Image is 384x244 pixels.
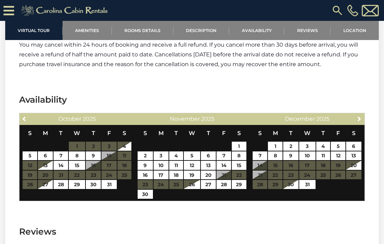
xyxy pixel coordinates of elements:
span: Sunday [144,130,147,136]
span: Monday [273,130,278,136]
a: 6 [38,151,53,160]
a: 11 [169,161,183,170]
span: Monday [158,130,164,136]
span: Sunday [258,130,262,136]
a: 9 [86,151,101,160]
a: [PHONE_NUMBER] [345,5,360,16]
span: Wednesday [189,130,195,136]
a: 6 [346,142,361,151]
a: Description [173,21,229,40]
a: 19 [184,171,200,180]
span: You may cancel within 24 hours of booking and receive a full refund. If you cancel more than 30 d... [19,41,358,68]
a: 6 [201,151,216,160]
a: 11 [316,151,330,160]
span: Friday [107,130,111,136]
a: 20 [201,171,216,180]
a: 14 [216,161,231,170]
a: Next [355,114,364,123]
span: Previous [22,116,27,121]
span: Friday [222,130,226,136]
a: Availability [229,21,284,40]
a: 7 [54,151,68,160]
a: 26 [184,180,200,189]
span: November [170,116,200,122]
img: Khaki-logo.png [18,3,114,17]
a: Reviews [284,21,330,40]
a: Rooms Details [112,21,173,40]
span: 2025 [201,116,214,122]
a: Amenities [63,21,112,40]
span: 2025 [83,116,96,122]
a: 12 [331,151,345,160]
a: 2 [283,142,299,151]
a: Virtual Tour [5,21,63,40]
a: 4 [117,142,131,151]
span: Tuesday [289,130,293,136]
a: 30 [283,180,299,189]
a: 30 [138,190,153,199]
h3: Availability [19,94,365,106]
span: Monday [43,130,48,136]
a: 9 [138,161,153,170]
span: Wednesday [74,130,80,136]
a: 5 [184,151,200,160]
a: 15 [232,161,246,170]
a: 4 [316,142,330,151]
a: 9 [283,151,299,160]
a: 29 [232,180,246,189]
a: 31 [101,180,116,189]
a: 3 [154,151,169,160]
a: 18 [169,171,183,180]
a: 31 [299,180,316,189]
a: 8 [232,151,246,160]
a: 17 [154,171,169,180]
span: Thursday [321,130,325,136]
a: 10 [154,161,169,170]
a: 4 [169,151,183,160]
a: 14 [54,161,68,170]
a: 29 [69,180,85,189]
a: 28 [216,180,231,189]
a: Location [330,21,379,40]
span: December [285,116,315,122]
span: October [58,116,81,122]
a: 8 [69,151,85,160]
a: 13 [38,161,53,170]
a: Previous [20,114,29,123]
span: Wednesday [304,130,310,136]
a: 7 [216,151,231,160]
span: Saturday [352,130,356,136]
span: 2025 [316,116,329,122]
span: Thursday [207,130,210,136]
span: Saturday [237,130,241,136]
a: 15 [69,161,85,170]
a: 7 [253,151,267,160]
a: 28 [54,180,68,189]
span: Sunday [28,130,32,136]
a: 13 [201,161,216,170]
a: 27 [201,180,216,189]
a: 12 [184,161,200,170]
img: search-regular.svg [331,4,344,17]
a: 1 [232,142,246,151]
span: Next [357,116,362,121]
span: Friday [336,130,340,136]
a: 10 [299,151,316,160]
a: 2 [138,151,153,160]
span: Saturday [123,130,126,136]
a: 13 [346,151,361,160]
a: 8 [268,151,283,160]
a: 1 [268,142,283,151]
span: Thursday [92,130,95,136]
h3: Reviews [19,226,365,238]
a: 16 [138,171,153,180]
a: 30 [86,180,101,189]
span: Tuesday [59,130,63,136]
a: 27 [38,180,53,189]
a: 3 [299,142,316,151]
a: 20 [346,161,361,170]
span: Tuesday [174,130,178,136]
a: 5 [23,151,37,160]
a: 5 [331,142,345,151]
